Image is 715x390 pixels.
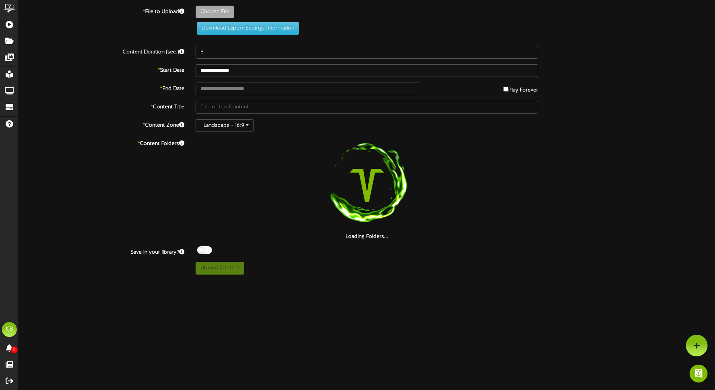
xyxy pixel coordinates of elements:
[193,25,299,31] a: Download Export Settings Information
[11,346,18,353] span: 0
[13,137,190,148] label: Content Folders
[196,262,244,275] button: Upload Content
[2,322,17,337] div: KB
[13,101,190,111] label: Content Title
[196,101,538,114] input: Title of this Content
[690,365,708,383] div: Open Intercom Messenger
[13,46,190,56] label: Content Duration (sec.)
[13,83,190,93] label: End Date
[196,119,254,132] button: Landscape - 16:9
[197,22,299,35] button: Download Export Settings Information
[503,87,508,92] input: Play Forever
[13,119,190,129] label: Content Zone
[503,83,538,94] label: Play Forever
[319,137,415,233] img: loading-spinner-1.png
[13,246,190,256] label: Save in your library?
[13,64,190,74] label: Start Date
[346,234,389,239] strong: Loading Folders...
[13,6,190,16] label: File to Upload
